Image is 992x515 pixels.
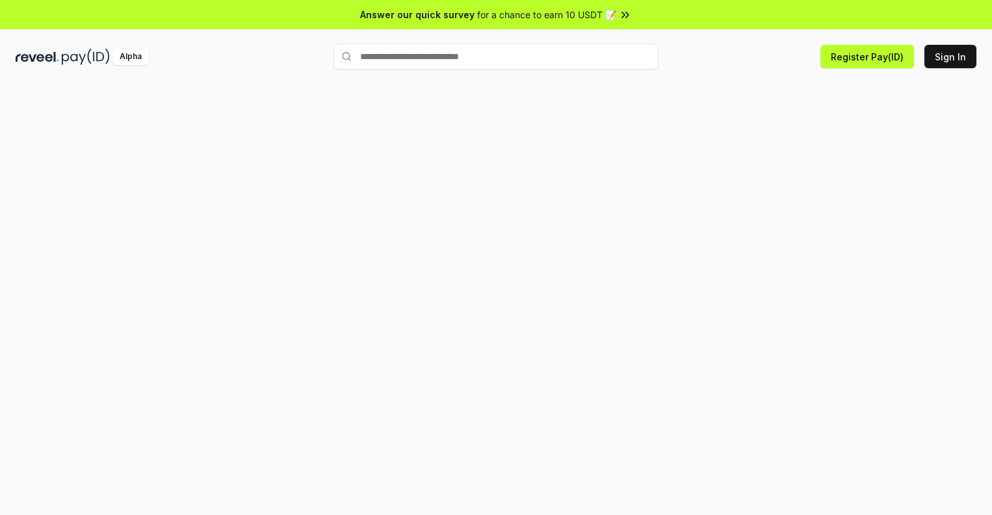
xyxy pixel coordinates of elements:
[924,45,976,68] button: Sign In
[16,49,59,65] img: reveel_dark
[62,49,110,65] img: pay_id
[477,8,616,21] span: for a chance to earn 10 USDT 📝
[820,45,914,68] button: Register Pay(ID)
[112,49,149,65] div: Alpha
[360,8,475,21] span: Answer our quick survey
